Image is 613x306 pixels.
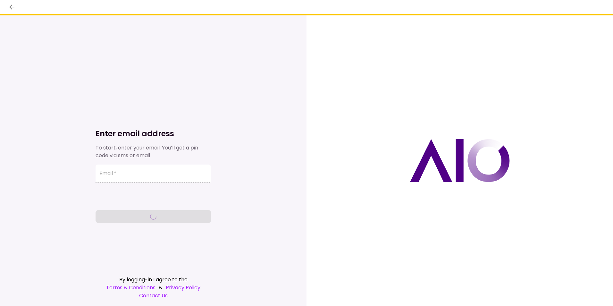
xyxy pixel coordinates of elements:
img: AIO logo [410,139,510,182]
a: Contact Us [96,292,211,300]
div: By logging-in I agree to the [96,276,211,284]
div: & [96,284,211,292]
button: back [6,2,17,13]
a: Privacy Policy [166,284,200,292]
a: Terms & Conditions [106,284,155,292]
h1: Enter email address [96,129,211,139]
div: To start, enter your email. You’ll get a pin code via sms or email [96,144,211,159]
